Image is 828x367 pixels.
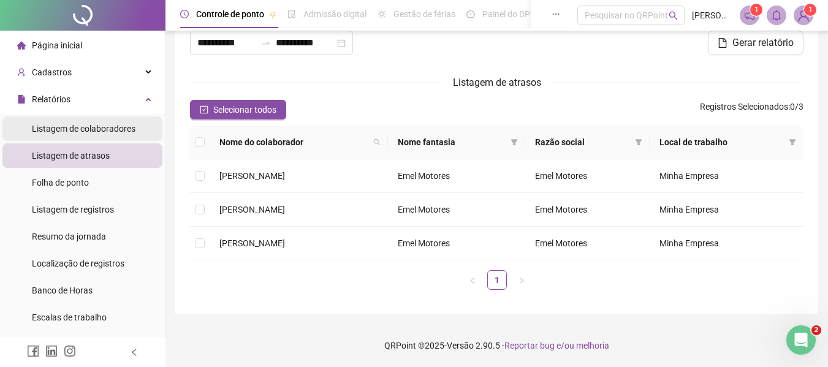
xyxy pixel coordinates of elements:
button: left [463,270,482,290]
span: file [718,38,727,48]
td: Minha Empresa [650,159,803,193]
span: swap-right [261,38,271,48]
span: clock-circle [180,10,189,18]
span: linkedin [45,345,58,357]
span: 1 [808,6,813,14]
span: home [17,41,26,50]
span: file [17,95,26,104]
span: Local de trabalho [659,135,784,149]
span: 1 [754,6,759,14]
span: Controle de ponto [196,9,264,19]
span: Registros Selecionados [700,102,788,112]
span: 2 [811,325,821,335]
span: filter [511,138,518,146]
span: Página inicial [32,40,82,50]
span: user-add [17,68,26,77]
span: Gestão de férias [393,9,455,19]
span: file-done [287,10,296,18]
footer: QRPoint © 2025 - 2.90.5 - [165,324,828,367]
span: left [469,277,476,284]
span: Nome do colaborador [219,135,368,149]
span: Razão social [535,135,630,149]
td: Emel Motores [388,227,525,260]
li: Próxima página [512,270,531,290]
td: Emel Motores [525,193,650,227]
span: pushpin [269,11,276,18]
button: right [512,270,531,290]
span: Versão [447,341,474,350]
iframe: Intercom live chat [786,325,816,355]
sup: 1 [750,4,762,16]
span: [PERSON_NAME] [219,205,285,214]
li: Página anterior [463,270,482,290]
td: Emel Motores [525,227,650,260]
span: filter [632,133,645,151]
span: Painel do DP [482,9,530,19]
span: sun [378,10,386,18]
span: Relatórios [32,94,70,104]
td: Minha Empresa [650,227,803,260]
span: filter [789,138,796,146]
span: notification [744,10,755,21]
span: Nome fantasia [398,135,506,149]
img: 55616 [794,6,813,25]
span: check-square [200,105,208,114]
span: search [669,11,678,20]
td: Emel Motores [525,159,650,193]
span: [PERSON_NAME] [219,238,285,248]
td: Emel Motores [388,193,525,227]
span: filter [786,133,799,151]
span: Selecionar todos [213,103,276,116]
span: Escalas de trabalho [32,312,107,322]
span: search [371,133,383,151]
td: Minha Empresa [650,193,803,227]
span: Localização de registros [32,259,124,268]
span: filter [635,138,642,146]
span: to [261,38,271,48]
span: [PERSON_NAME] [219,171,285,181]
span: Listagem de atrasos [453,77,541,88]
span: instagram [64,345,76,357]
span: dashboard [466,10,475,18]
td: Emel Motores [388,159,525,193]
span: search [373,138,381,146]
button: Gerar relatório [708,31,803,55]
span: : 0 / 3 [700,100,803,119]
span: filter [508,133,520,151]
span: Resumo da jornada [32,232,106,241]
span: Gerar relatório [732,36,794,50]
span: facebook [27,345,39,357]
span: [PERSON_NAME] [692,9,732,22]
span: ellipsis [552,10,560,18]
button: Selecionar todos [190,100,286,119]
span: left [130,348,139,357]
a: 1 [488,271,506,289]
span: Reportar bug e/ou melhoria [504,341,609,350]
span: Admissão digital [303,9,367,19]
span: Cadastros [32,67,72,77]
span: right [518,277,525,284]
span: Listagem de atrasos [32,151,110,161]
li: 1 [487,270,507,290]
span: Listagem de registros [32,205,114,214]
span: bell [771,10,782,21]
sup: Atualize o seu contato no menu Meus Dados [804,4,816,16]
span: Banco de Horas [32,286,93,295]
span: Listagem de colaboradores [32,124,135,134]
span: Folha de ponto [32,178,89,187]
